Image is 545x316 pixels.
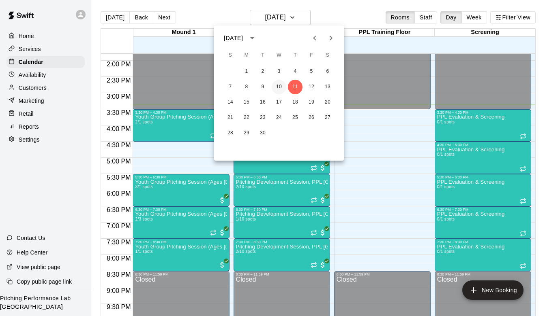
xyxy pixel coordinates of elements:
[288,80,303,94] button: 11
[255,126,270,140] button: 30
[272,110,286,125] button: 24
[239,95,254,110] button: 15
[245,31,259,45] button: calendar view is open, switch to year view
[320,47,335,64] span: Saturday
[304,47,319,64] span: Friday
[272,47,286,64] span: Wednesday
[320,64,335,79] button: 6
[239,110,254,125] button: 22
[224,34,243,42] div: [DATE]
[239,64,254,79] button: 1
[255,95,270,110] button: 16
[272,95,286,110] button: 17
[223,80,238,94] button: 7
[272,64,286,79] button: 3
[320,80,335,94] button: 13
[255,47,270,64] span: Tuesday
[288,95,303,110] button: 18
[255,64,270,79] button: 2
[304,64,319,79] button: 5
[307,30,323,46] button: Previous month
[223,47,238,64] span: Sunday
[320,110,335,125] button: 27
[272,80,286,94] button: 10
[239,47,254,64] span: Monday
[288,110,303,125] button: 25
[223,126,238,140] button: 28
[223,110,238,125] button: 21
[239,126,254,140] button: 29
[288,47,303,64] span: Thursday
[304,80,319,94] button: 12
[255,110,270,125] button: 23
[223,95,238,110] button: 14
[323,30,339,46] button: Next month
[320,95,335,110] button: 20
[304,95,319,110] button: 19
[304,110,319,125] button: 26
[288,64,303,79] button: 4
[255,80,270,94] button: 9
[239,80,254,94] button: 8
